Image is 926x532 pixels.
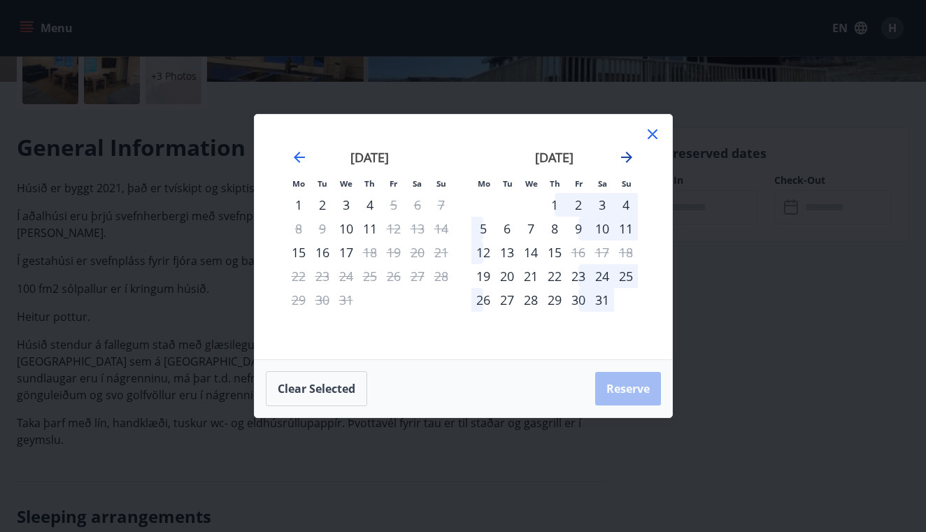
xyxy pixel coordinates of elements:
td: Not available. Monday, December 29, 2025 [287,288,311,312]
div: 30 [567,288,590,312]
div: 3 [334,193,358,217]
td: Choose Monday, January 5, 2026 as your check-in date. It’s available. [471,217,495,240]
td: Choose Monday, December 15, 2025 as your check-in date. It’s available. [287,240,311,264]
td: Choose Thursday, December 4, 2025 as your check-in date. It’s available. [358,193,382,217]
button: Clear selected [266,371,367,406]
td: Choose Saturday, January 10, 2026 as your check-in date. It’s available. [590,217,614,240]
div: 15 [543,240,567,264]
small: Su [622,178,632,189]
td: Choose Friday, January 2, 2026 as your check-in date. It’s available. [567,193,590,217]
div: 14 [519,240,543,264]
div: Only check in available [287,240,311,264]
td: Not available. Thursday, December 18, 2025 [358,240,382,264]
small: Fr [390,178,397,189]
td: Not available. Saturday, December 6, 2025 [406,193,429,217]
td: Choose Thursday, January 22, 2026 as your check-in date. It’s available. [543,264,567,288]
td: Not available. Sunday, December 28, 2025 [429,264,453,288]
div: 25 [614,264,638,288]
td: Not available. Sunday, December 7, 2025 [429,193,453,217]
td: Choose Friday, January 9, 2026 as your check-in date. It’s available. [567,217,590,240]
strong: [DATE] [535,149,574,166]
div: 3 [590,193,614,217]
div: Only check in available [471,264,495,288]
td: Choose Wednesday, January 28, 2026 as your check-in date. It’s available. [519,288,543,312]
td: Not available. Wednesday, December 31, 2025 [334,288,358,312]
small: Mo [292,178,305,189]
div: 29 [543,288,567,312]
td: Not available. Saturday, December 27, 2025 [406,264,429,288]
div: 11 [614,217,638,240]
div: 12 [471,240,495,264]
td: Choose Monday, January 26, 2026 as your check-in date. It’s available. [471,288,495,312]
td: Not available. Friday, December 19, 2025 [382,240,406,264]
td: Choose Friday, January 23, 2026 as your check-in date. It’s available. [567,264,590,288]
div: Move forward to switch to the next month. [618,149,635,166]
td: Choose Thursday, January 15, 2026 as your check-in date. It’s available. [543,240,567,264]
td: Choose Wednesday, January 21, 2026 as your check-in date. It’s available. [519,264,543,288]
div: 2 [311,193,334,217]
div: 2 [567,193,590,217]
div: Only check in available [543,193,567,217]
td: Not available. Friday, December 26, 2025 [382,264,406,288]
div: Calendar [271,131,655,343]
td: Choose Wednesday, December 10, 2025 as your check-in date. It’s available. [334,217,358,240]
td: Choose Thursday, December 11, 2025 as your check-in date. It’s available. [358,217,382,240]
div: Move backward to switch to the previous month. [291,149,308,166]
small: Sa [413,178,422,189]
div: 7 [519,217,543,240]
td: Choose Sunday, January 11, 2026 as your check-in date. It’s available. [614,217,638,240]
td: Not available. Tuesday, December 30, 2025 [311,288,334,312]
td: Choose Sunday, January 4, 2026 as your check-in date. It’s available. [614,193,638,217]
div: 28 [519,288,543,312]
td: Choose Tuesday, January 20, 2026 as your check-in date. It’s available. [495,264,519,288]
div: 5 [471,217,495,240]
td: Not available. Sunday, December 21, 2025 [429,240,453,264]
small: Sa [598,178,607,189]
td: Choose Wednesday, December 3, 2025 as your check-in date. It’s available. [334,193,358,217]
td: Choose Saturday, January 31, 2026 as your check-in date. It’s available. [590,288,614,312]
td: Choose Tuesday, January 13, 2026 as your check-in date. It’s available. [495,240,519,264]
td: Not available. Friday, December 5, 2025 [382,193,406,217]
div: 31 [590,288,614,312]
div: 11 [358,217,382,240]
td: Not available. Friday, December 12, 2025 [382,217,406,240]
td: Choose Tuesday, January 27, 2026 as your check-in date. It’s available. [495,288,519,312]
td: Not available. Thursday, December 25, 2025 [358,264,382,288]
td: Choose Friday, January 30, 2026 as your check-in date. It’s available. [567,288,590,312]
div: Only check out available [567,240,590,264]
div: 21 [519,264,543,288]
td: Choose Monday, January 19, 2026 as your check-in date. It’s available. [471,264,495,288]
div: Only check out available [382,217,406,240]
div: 6 [495,217,519,240]
td: Not available. Saturday, January 17, 2026 [590,240,614,264]
td: Choose Thursday, January 1, 2026 as your check-in date. It’s available. [543,193,567,217]
td: Not available. Tuesday, December 9, 2025 [311,217,334,240]
td: Choose Wednesday, December 17, 2025 as your check-in date. It’s available. [334,240,358,264]
div: 10 [590,217,614,240]
small: We [340,178,352,189]
small: Tu [503,178,513,189]
div: 9 [567,217,590,240]
td: Choose Tuesday, December 2, 2025 as your check-in date. It’s available. [311,193,334,217]
td: Choose Monday, January 12, 2026 as your check-in date. It’s available. [471,240,495,264]
td: Choose Tuesday, December 16, 2025 as your check-in date. It’s available. [311,240,334,264]
small: Su [436,178,446,189]
div: 17 [334,240,358,264]
td: Not available. Sunday, December 14, 2025 [429,217,453,240]
div: 23 [567,264,590,288]
div: 24 [590,264,614,288]
td: Choose Wednesday, January 14, 2026 as your check-in date. It’s available. [519,240,543,264]
small: Mo [478,178,490,189]
td: Choose Thursday, January 29, 2026 as your check-in date. It’s available. [543,288,567,312]
small: Fr [575,178,583,189]
div: 4 [614,193,638,217]
div: Only check out available [382,193,406,217]
td: Choose Saturday, January 3, 2026 as your check-in date. It’s available. [590,193,614,217]
td: Choose Sunday, January 25, 2026 as your check-in date. It’s available. [614,264,638,288]
td: Not available. Sunday, January 18, 2026 [614,240,638,264]
div: 22 [543,264,567,288]
div: Only check out available [358,240,382,264]
td: Not available. Saturday, December 13, 2025 [406,217,429,240]
div: 16 [311,240,334,264]
div: 13 [495,240,519,264]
